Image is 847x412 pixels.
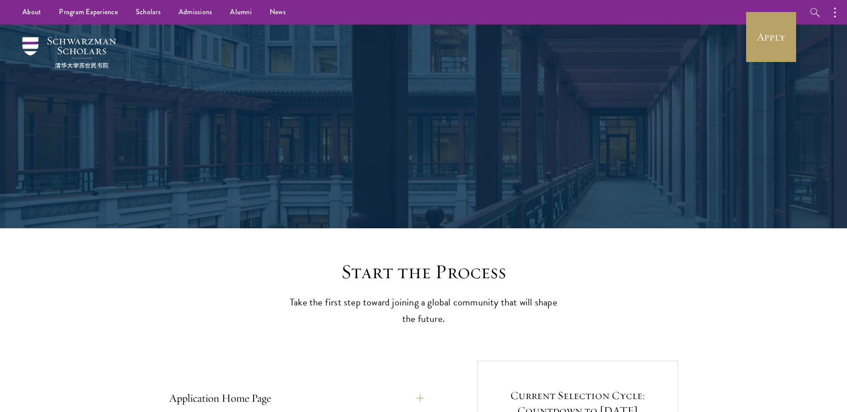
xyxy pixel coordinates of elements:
[22,37,116,68] img: Schwarzman Scholars
[169,387,424,409] button: Application Home Page
[746,12,796,62] a: Apply
[285,260,562,284] h2: Start the Process
[285,294,562,327] p: Take the first step toward joining a global community that will shape the future.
